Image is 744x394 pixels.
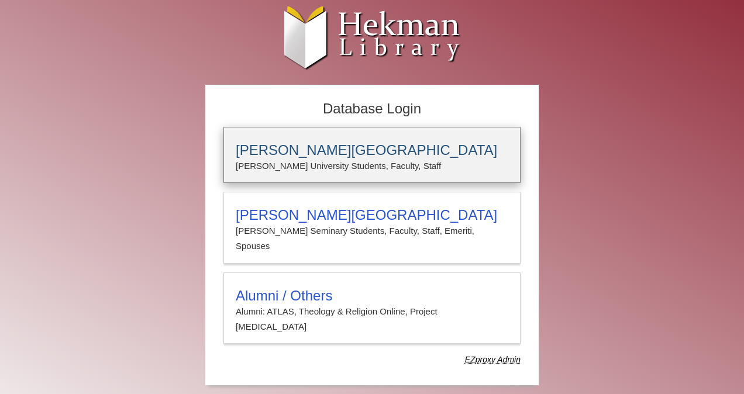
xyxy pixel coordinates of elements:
[236,158,508,174] p: [PERSON_NAME] University Students, Faculty, Staff
[236,288,508,304] h3: Alumni / Others
[223,127,521,183] a: [PERSON_NAME][GEOGRAPHIC_DATA][PERSON_NAME] University Students, Faculty, Staff
[236,223,508,254] p: [PERSON_NAME] Seminary Students, Faculty, Staff, Emeriti, Spouses
[218,97,526,121] h2: Database Login
[236,142,508,158] h3: [PERSON_NAME][GEOGRAPHIC_DATA]
[236,288,508,335] summary: Alumni / OthersAlumni: ATLAS, Theology & Religion Online, Project [MEDICAL_DATA]
[465,355,521,364] dfn: Use Alumni login
[223,192,521,264] a: [PERSON_NAME][GEOGRAPHIC_DATA][PERSON_NAME] Seminary Students, Faculty, Staff, Emeriti, Spouses
[236,304,508,335] p: Alumni: ATLAS, Theology & Religion Online, Project [MEDICAL_DATA]
[236,207,508,223] h3: [PERSON_NAME][GEOGRAPHIC_DATA]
